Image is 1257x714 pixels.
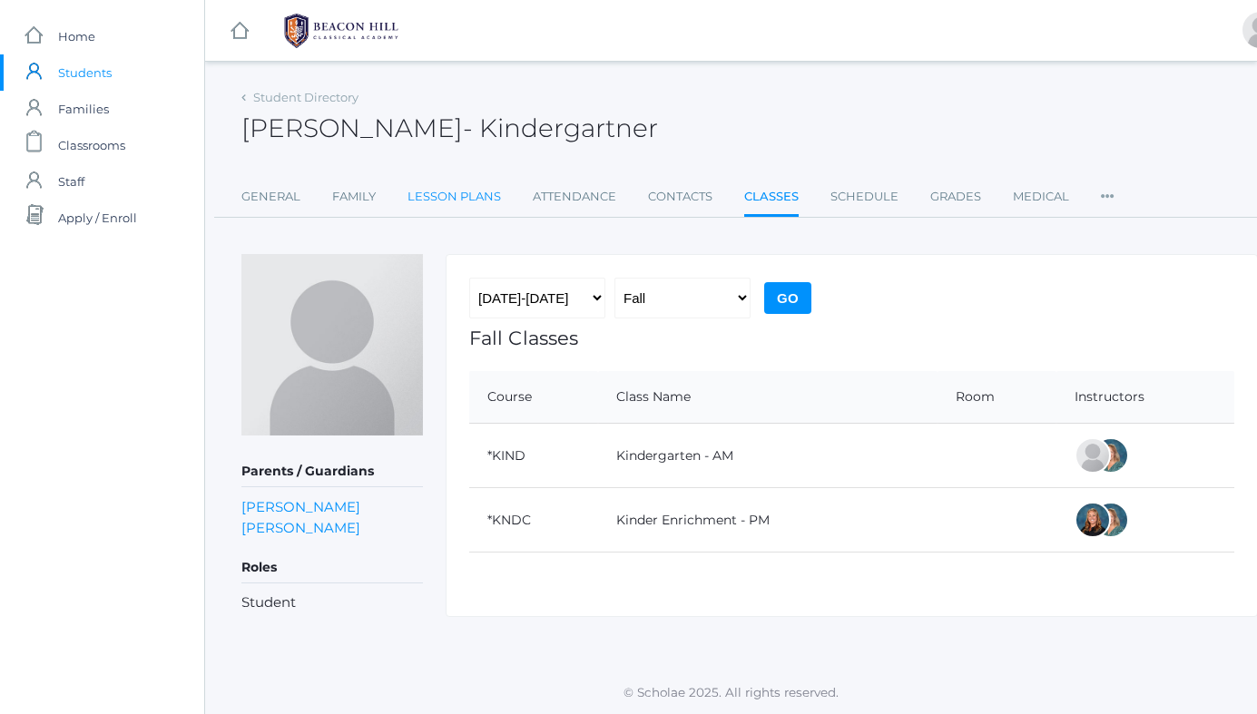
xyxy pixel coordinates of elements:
[58,54,112,91] span: Students
[616,512,770,528] a: Kinder Enrichment - PM
[1056,371,1234,424] th: Instructors
[273,8,409,54] img: BHCALogos-05-308ed15e86a5a0abce9b8dd61676a3503ac9727e845dece92d48e8588c001991.png
[332,179,376,215] a: Family
[830,179,899,215] a: Schedule
[744,179,799,218] a: Classes
[463,112,658,143] span: - Kindergartner
[1075,502,1111,538] div: Nicole Dean
[616,447,733,464] a: Kindergarten - AM
[1013,179,1069,215] a: Medical
[58,18,95,54] span: Home
[533,179,616,215] a: Attendance
[58,127,125,163] span: Classrooms
[469,488,598,553] td: *KNDC
[1093,437,1129,474] div: Maureen Doyle
[1093,502,1129,538] div: Maureen Doyle
[469,371,598,424] th: Course
[648,179,712,215] a: Contacts
[241,254,423,435] img: Christopher Ip
[241,114,658,142] h2: [PERSON_NAME]
[469,328,1234,348] h1: Fall Classes
[930,179,981,215] a: Grades
[469,424,598,488] td: *KIND
[58,163,84,200] span: Staff
[241,179,300,215] a: General
[241,496,360,517] a: [PERSON_NAME]
[241,456,423,487] h5: Parents / Guardians
[598,371,937,424] th: Class Name
[205,683,1257,701] p: © Scholae 2025. All rights reserved.
[58,91,109,127] span: Families
[1075,437,1111,474] div: Jordyn Dewey
[408,179,501,215] a: Lesson Plans
[253,90,358,104] a: Student Directory
[241,553,423,583] h5: Roles
[241,592,423,613] li: Student
[764,282,811,314] input: Go
[241,517,360,538] a: [PERSON_NAME]
[938,371,1056,424] th: Room
[58,200,137,236] span: Apply / Enroll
